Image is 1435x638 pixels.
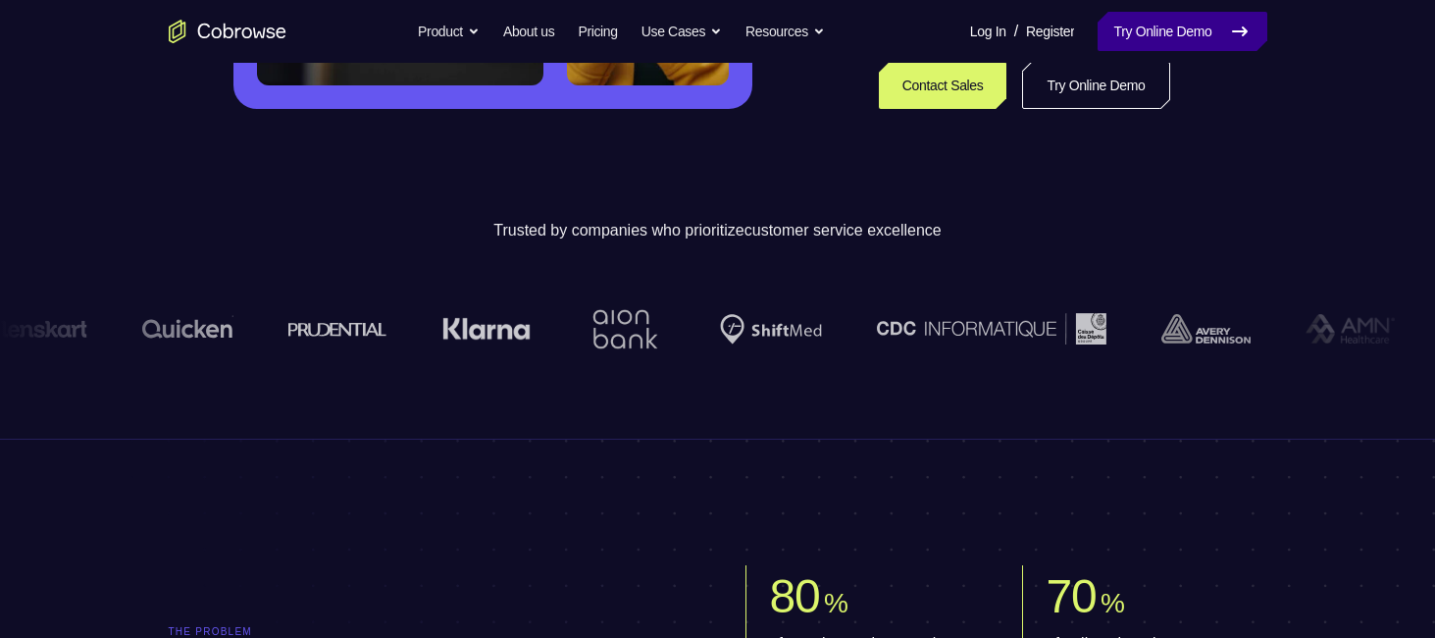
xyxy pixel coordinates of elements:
[1014,20,1018,43] span: /
[1047,570,1097,622] span: 70
[288,321,387,337] img: prudential
[877,313,1106,344] img: CDC Informatique
[1022,62,1169,109] a: Try Online Demo
[1026,12,1074,51] a: Register
[169,626,691,638] p: The problem
[578,12,617,51] a: Pricing
[503,12,554,51] a: About us
[1101,588,1124,618] span: %
[586,290,665,369] img: Aion Bank
[442,317,531,341] img: Klarna
[744,222,942,239] span: customer service excellence
[1161,314,1251,344] img: avery-dennison
[745,12,825,51] button: Resources
[418,12,480,51] button: Product
[770,570,820,622] span: 80
[879,62,1007,109] a: Contact Sales
[720,314,822,345] img: Shiftmed
[169,20,286,43] a: Go to the home page
[641,12,722,51] button: Use Cases
[970,12,1006,51] a: Log In
[1098,12,1266,51] a: Try Online Demo
[824,588,847,618] span: %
